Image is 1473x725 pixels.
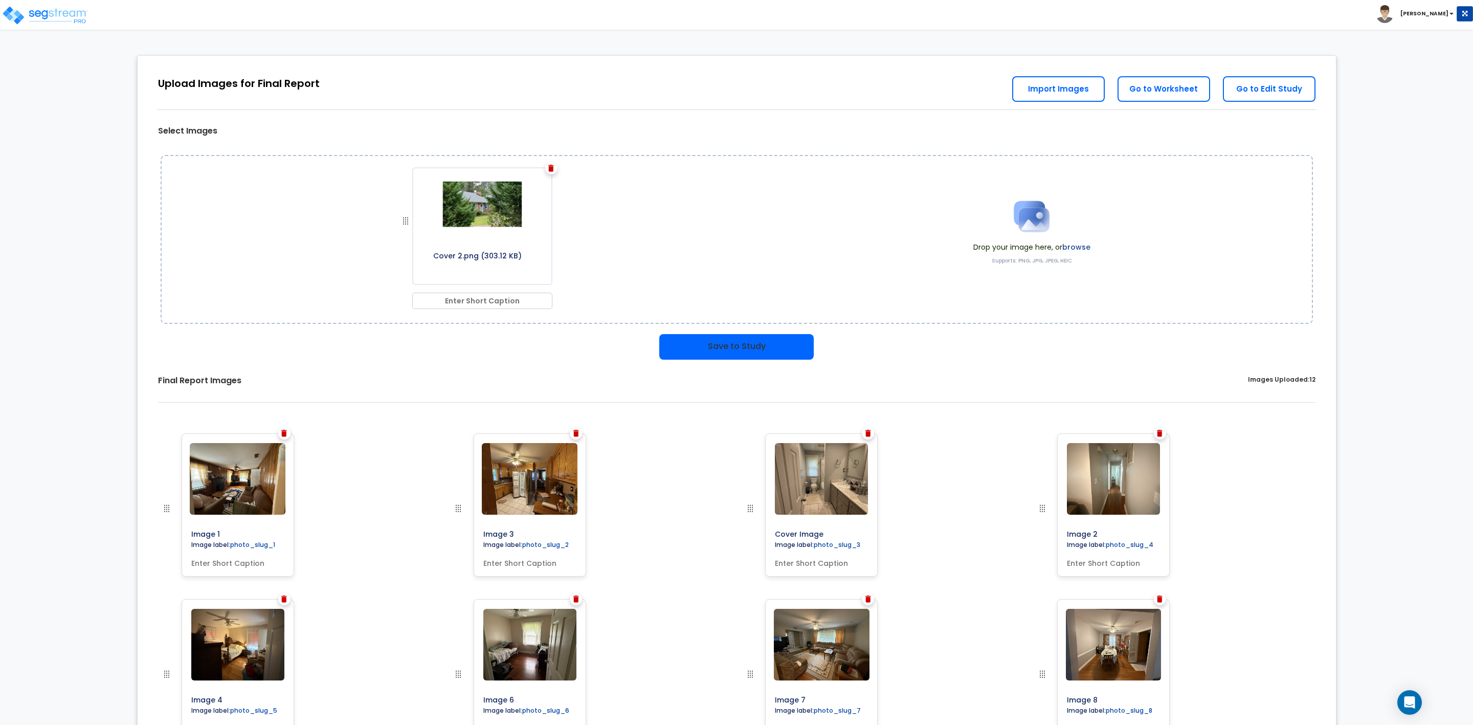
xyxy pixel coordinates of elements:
[161,668,173,680] img: drag handle
[187,554,288,568] input: Enter Short Caption
[187,540,279,552] label: Image label:
[1157,596,1163,603] img: Trash Icon
[973,242,1090,252] span: Drop your image here, or
[479,554,581,568] input: Enter Short Caption
[1400,10,1448,17] b: [PERSON_NAME]
[659,334,814,360] button: Save to Study
[1063,540,1157,552] label: Image label:
[412,293,552,309] input: Enter Short Caption
[573,430,579,437] img: Trash Icon
[1248,375,1315,387] label: Images Uploaded:
[2,5,88,26] img: logo_pro_r.png
[1397,690,1422,715] div: Open Intercom Messenger
[1063,706,1156,717] label: Image label:
[865,430,871,437] img: Trash Icon
[161,502,173,515] img: drag handle
[158,76,320,91] div: Upload Images for Final Report
[1006,191,1057,242] img: Upload Icon
[1036,668,1048,680] img: drag handle
[1063,554,1164,568] input: Enter Short Caption
[413,168,551,240] img: ryiwi4iIiIgsMQV2EREREZElpsAuIiIiIrLEFNhFRERERJaYAruIiIiIyBJTYBcRERERWWIK7CIiIiIiS0yBXURERERkiSmwi...
[744,668,756,680] img: drag handle
[814,540,860,549] label: photo_slug_3
[771,554,872,568] input: Enter Short Caption
[744,502,756,515] img: drag handle
[814,706,861,715] label: photo_slug_7
[158,375,241,387] label: Final Report Images
[158,125,217,137] label: Select Images
[1062,242,1090,252] label: browse
[399,215,412,227] img: drag handle
[771,706,865,717] label: Image label:
[187,706,281,717] label: Image label:
[479,540,573,552] label: Image label:
[522,706,569,715] label: photo_slug_6
[865,596,871,603] img: Trash Icon
[1157,430,1163,437] img: Trash Icon
[522,540,569,549] label: photo_slug_2
[573,596,579,603] img: Trash Icon
[1036,502,1048,515] img: drag handle
[992,257,1072,265] label: Supports: PNG, JPG, JPEG, HEIC
[479,706,573,717] label: Image label:
[548,165,554,172] img: Vector.png
[1376,5,1394,23] img: avatar.png
[413,246,542,262] p: Cover 2.png (303.12 KB)
[1106,540,1153,549] label: photo_slug_4
[771,540,864,552] label: Image label:
[230,540,275,549] label: photo_slug_1
[1309,375,1315,384] span: 12
[230,706,277,715] label: photo_slug_5
[1223,76,1315,102] a: Go to Edit Study
[1012,76,1105,102] a: Import Images
[1106,706,1152,715] label: photo_slug_8
[1118,76,1210,102] a: Go to Worksheet
[452,502,464,515] img: drag handle
[452,668,464,680] img: drag handle
[281,430,287,437] img: Trash Icon
[281,596,287,603] img: Trash Icon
